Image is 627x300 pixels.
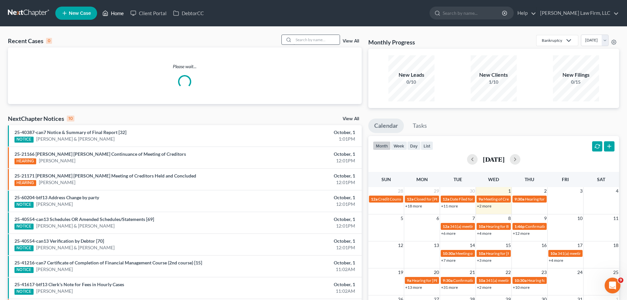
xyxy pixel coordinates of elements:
div: 0/10 [388,79,434,85]
a: 25-41617-btf13 Clerk's Note for Fees in Hourly Cases [14,282,124,287]
div: October, 1 [246,129,355,136]
span: 14 [469,241,476,249]
input: Search by name... [443,7,503,19]
span: 28 [397,187,404,195]
div: New Filings [553,71,599,79]
span: Meeting of Creditors for [PERSON_NAME] [456,251,529,256]
span: 12a [443,224,449,229]
span: 25 [613,268,619,276]
a: +3 more [477,258,491,263]
div: 0 [46,38,52,44]
span: 6 [436,214,440,222]
div: October, 1 [246,216,355,223]
a: +13 more [405,285,422,290]
div: NOTICE [14,137,34,143]
span: Hearing for Bar K Holdings, LLC [486,224,540,229]
span: Hearing for [PERSON_NAME] [412,278,463,283]
a: Calendar [368,119,404,133]
a: +4 more [477,231,491,236]
a: [PERSON_NAME] [39,157,75,164]
span: 10 [577,214,583,222]
span: Tue [454,177,462,182]
span: 10:30a [443,251,455,256]
div: New Clients [471,71,517,79]
span: 24 [577,268,583,276]
div: 12:01PM [246,223,355,229]
span: 13 [433,241,440,249]
span: 21 [469,268,476,276]
span: 1 [508,187,511,195]
a: +10 more [513,285,530,290]
div: 11:02AM [246,266,355,273]
span: 4 [615,187,619,195]
div: HEARING [14,180,36,186]
span: 10:30a [514,278,527,283]
span: 29 [433,187,440,195]
a: [PERSON_NAME] [36,201,73,207]
span: 19 [397,268,404,276]
a: Client Portal [127,7,170,19]
span: 30 [469,187,476,195]
div: Bankruptcy [542,38,562,43]
div: NOTICE [14,224,34,230]
a: [PERSON_NAME] & [PERSON_NAME] [36,223,115,229]
span: 11 [613,214,619,222]
div: October, 1 [246,259,355,266]
span: Sat [597,177,605,182]
span: 3 [579,187,583,195]
span: Fri [562,177,569,182]
div: 10 [67,116,74,122]
div: 12:01PM [246,179,355,186]
span: 17 [577,241,583,249]
div: 11:02AM [246,288,355,294]
a: +12 more [513,231,530,236]
span: Meeting of Creditors for [PERSON_NAME] [483,197,557,202]
div: HEARING [14,158,36,164]
span: 10a [479,278,485,283]
h2: [DATE] [483,156,505,163]
div: NOTICE [14,289,34,295]
span: Confirmation hearing for Apple Central KC [525,224,599,229]
span: 22 [505,268,511,276]
a: 25-40554-can13 Verification by Debtor [70] [14,238,104,244]
span: Thu [525,177,534,182]
a: [PERSON_NAME] [39,179,75,186]
a: [PERSON_NAME] & [PERSON_NAME] [36,136,115,142]
div: 12:01PM [246,201,355,207]
span: 10a [479,224,485,229]
span: 18 [613,241,619,249]
span: 12 [397,241,404,249]
a: +18 more [405,204,422,208]
span: Closed for [PERSON_NAME] & [PERSON_NAME] [414,197,498,202]
div: October, 1 [246,281,355,288]
a: 25-40387-can7 Notice & Summary of Final Report [32] [14,129,126,135]
div: NOTICE [14,245,34,251]
span: 12a [407,197,413,202]
button: week [391,141,407,150]
span: 10a [550,251,557,256]
span: Sun [381,177,391,182]
span: 9 [618,278,623,283]
a: [PERSON_NAME] [36,288,73,294]
iframe: Intercom live chat [605,278,620,293]
span: Date Filed for [PERSON_NAME] [450,197,505,202]
a: 25-21171 [PERSON_NAME] [PERSON_NAME] Meeting of Creditors Held and Concluded [14,173,196,178]
span: 12a [371,197,378,202]
div: NOTICE [14,267,34,273]
span: 341(a) meeting for [PERSON_NAME] [450,224,513,229]
a: Help [514,7,536,19]
span: 23 [541,268,547,276]
div: 1:01PM [246,136,355,142]
a: 25-60204-btf13 Address Change by party [14,195,99,200]
span: Mon [416,177,428,182]
a: +2 more [477,285,491,290]
input: Search by name... [294,35,340,44]
div: 12:01PM [246,157,355,164]
span: 10a [479,251,485,256]
div: October, 1 [246,151,355,157]
span: Hearing for [PERSON_NAME] [525,197,576,202]
a: [PERSON_NAME] Law Firm, LLC [537,7,619,19]
h3: Monthly Progress [368,38,415,46]
span: 5 [400,214,404,222]
p: Please wait... [8,63,362,70]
